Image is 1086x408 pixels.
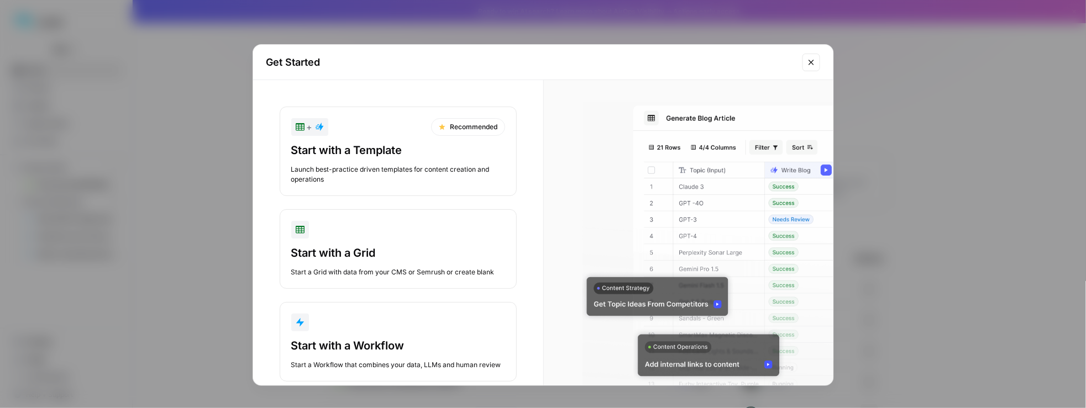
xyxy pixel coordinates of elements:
div: Start a Grid with data from your CMS or Semrush or create blank [291,267,505,277]
div: Start with a Template [291,142,505,158]
button: Close modal [802,54,820,71]
div: Launch best-practice driven templates for content creation and operations [291,165,505,184]
div: + [296,120,324,134]
button: Start with a GridStart a Grid with data from your CMS or Semrush or create blank [280,209,517,289]
button: +RecommendedStart with a TemplateLaunch best-practice driven templates for content creation and o... [280,107,517,196]
div: Start a Workflow that combines your data, LLMs and human review [291,360,505,370]
div: Start with a Workflow [291,338,505,353]
button: Start with a WorkflowStart a Workflow that combines your data, LLMs and human review [280,302,517,381]
div: Recommended [431,118,505,136]
h2: Get Started [266,55,796,70]
div: Start with a Grid [291,245,505,261]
